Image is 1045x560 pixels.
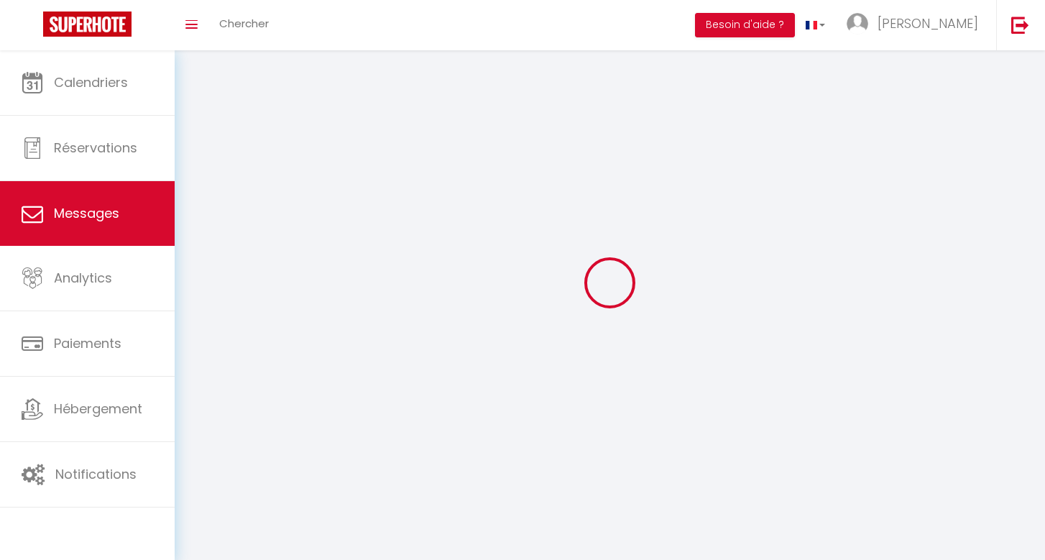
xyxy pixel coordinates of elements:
span: Hébergement [54,400,142,418]
button: Ouvrir le widget de chat LiveChat [11,6,55,49]
img: logout [1011,16,1029,34]
span: Réservations [54,139,137,157]
img: ... [847,13,868,35]
span: Analytics [54,269,112,287]
span: Paiements [54,334,121,352]
span: Messages [54,204,119,222]
span: [PERSON_NAME] [878,14,978,32]
span: Calendriers [54,73,128,91]
button: Besoin d'aide ? [695,13,795,37]
img: Super Booking [43,12,132,37]
span: Notifications [55,465,137,483]
span: Chercher [219,16,269,31]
